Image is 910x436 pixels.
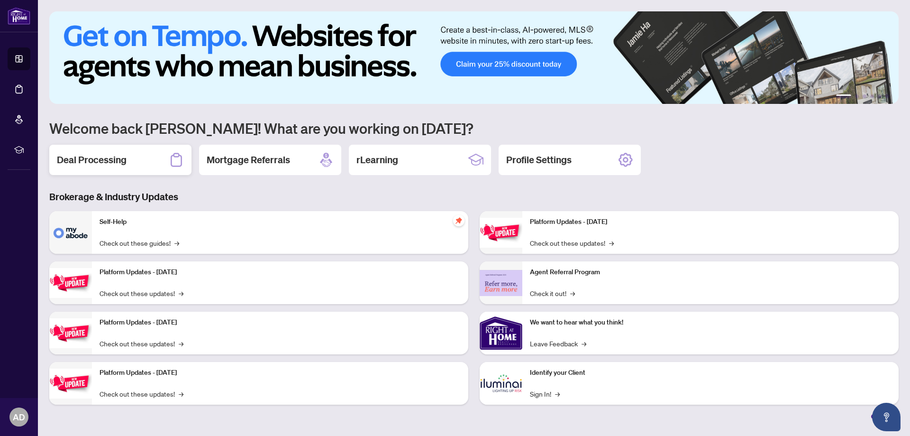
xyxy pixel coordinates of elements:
[49,11,899,104] img: Slide 0
[49,369,92,399] img: Platform Updates - July 8, 2025
[100,389,183,399] a: Check out these updates!→
[49,268,92,298] img: Platform Updates - September 16, 2025
[100,338,183,349] a: Check out these updates!→
[179,338,183,349] span: →
[570,288,575,298] span: →
[57,153,127,167] h2: Deal Processing
[13,410,25,424] span: AD
[207,153,290,167] h2: Mortgage Referrals
[872,403,901,431] button: Open asap
[480,218,522,248] img: Platform Updates - June 23, 2025
[100,238,179,248] a: Check out these guides!→
[582,338,586,349] span: →
[609,238,614,248] span: →
[174,238,179,248] span: →
[870,94,874,98] button: 4
[855,94,859,98] button: 2
[885,94,889,98] button: 6
[49,318,92,348] img: Platform Updates - July 21, 2025
[100,288,183,298] a: Check out these updates!→
[480,312,522,354] img: We want to hear what you think!
[480,270,522,296] img: Agent Referral Program
[530,238,614,248] a: Check out these updates!→
[530,389,560,399] a: Sign In!→
[179,389,183,399] span: →
[100,368,461,378] p: Platform Updates - [DATE]
[530,368,891,378] p: Identify your Client
[506,153,572,167] h2: Profile Settings
[530,338,586,349] a: Leave Feedback→
[49,211,92,254] img: Self-Help
[530,317,891,328] p: We want to hear what you think!
[100,317,461,328] p: Platform Updates - [DATE]
[356,153,398,167] h2: rLearning
[480,362,522,405] img: Identify your Client
[453,215,464,226] span: pushpin
[100,217,461,227] p: Self-Help
[878,94,882,98] button: 5
[555,389,560,399] span: →
[530,288,575,298] a: Check it out!→
[530,217,891,227] p: Platform Updates - [DATE]
[179,288,183,298] span: →
[49,119,899,137] h1: Welcome back [PERSON_NAME]! What are you working on [DATE]?
[863,94,866,98] button: 3
[530,267,891,278] p: Agent Referral Program
[100,267,461,278] p: Platform Updates - [DATE]
[8,7,30,25] img: logo
[49,190,899,204] h3: Brokerage & Industry Updates
[836,94,851,98] button: 1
